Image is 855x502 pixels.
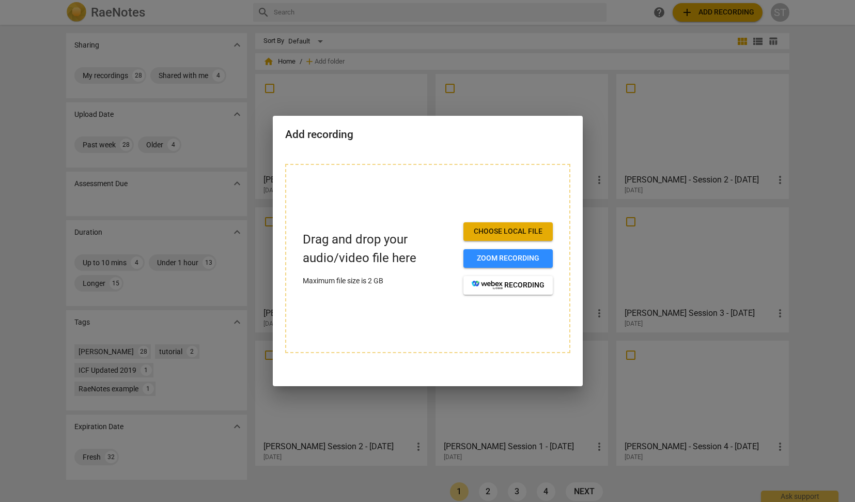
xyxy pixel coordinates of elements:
[472,253,545,264] span: Zoom recording
[303,231,455,267] p: Drag and drop your audio/video file here
[285,128,570,141] h2: Add recording
[303,276,455,286] p: Maximum file size is 2 GB
[472,280,545,291] span: recording
[472,226,545,237] span: Choose local file
[463,249,553,268] button: Zoom recording
[463,276,553,295] button: recording
[463,222,553,241] button: Choose local file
